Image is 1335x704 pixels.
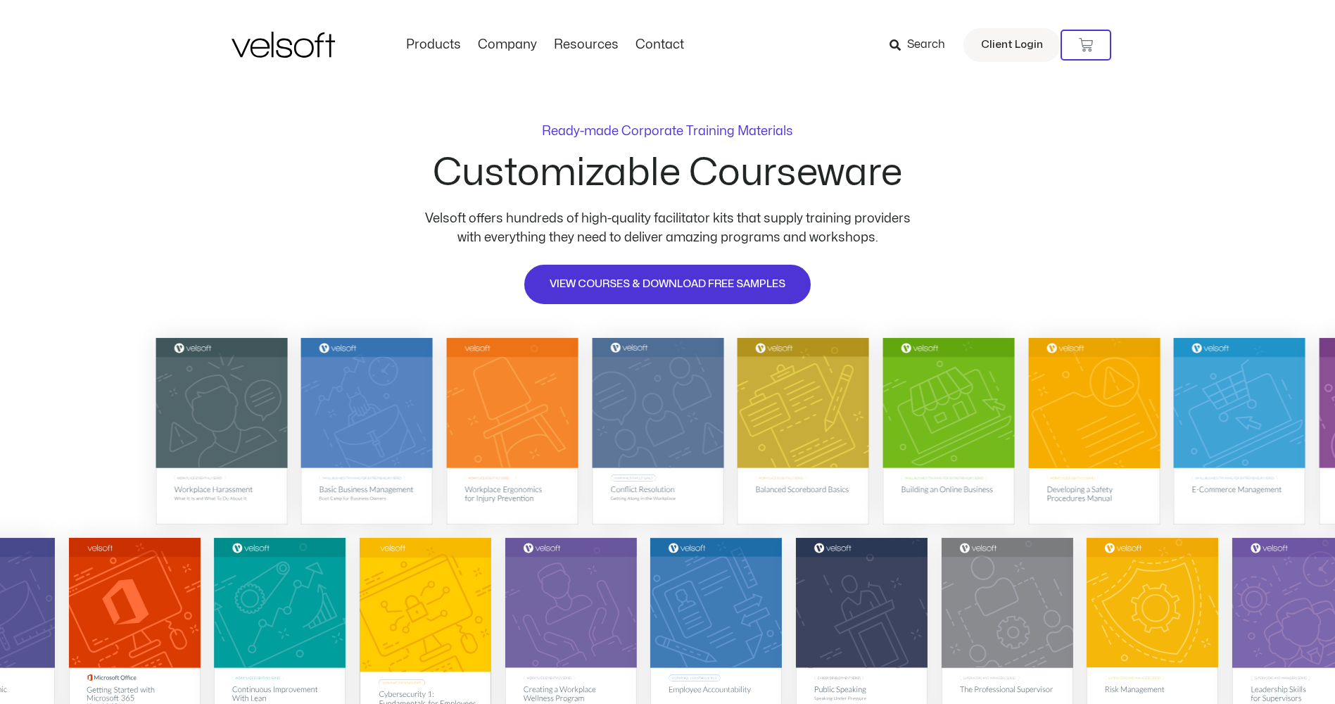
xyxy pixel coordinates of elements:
[523,263,812,306] a: VIEW COURSES & DOWNLOAD FREE SAMPLES
[550,276,785,293] span: VIEW COURSES & DOWNLOAD FREE SAMPLES
[545,37,627,53] a: ResourcesMenu Toggle
[398,37,469,53] a: ProductsMenu Toggle
[232,32,335,58] img: Velsoft Training Materials
[907,36,945,54] span: Search
[890,33,955,57] a: Search
[433,154,902,192] h2: Customizable Courseware
[398,37,692,53] nav: Menu
[542,125,793,138] p: Ready-made Corporate Training Materials
[415,209,921,247] p: Velsoft offers hundreds of high-quality facilitator kits that supply training providers with ever...
[981,36,1043,54] span: Client Login
[627,37,692,53] a: ContactMenu Toggle
[963,28,1061,62] a: Client Login
[469,37,545,53] a: CompanyMenu Toggle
